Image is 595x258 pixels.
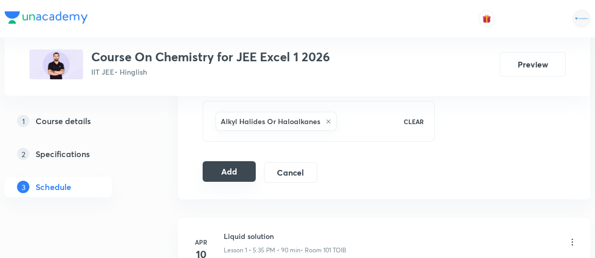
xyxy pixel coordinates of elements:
[482,14,491,23] img: avatar
[5,11,88,26] a: Company Logo
[91,66,330,77] p: IIT JEE • Hinglish
[17,148,29,160] p: 2
[29,49,83,79] img: D9684790-1CF0-4910-8CE6-9C34932862FB_plus.png
[5,111,145,131] a: 1Course details
[224,231,346,242] h6: Liquid solution
[478,10,495,27] button: avatar
[36,148,90,160] h5: Specifications
[191,237,211,247] h6: Apr
[573,10,590,27] img: Rahul Mishra
[500,52,566,77] button: Preview
[404,117,424,126] p: CLEAR
[221,116,320,127] h6: Alkyl Halides Or Haloalkanes
[264,162,317,183] button: Cancel
[5,144,145,164] a: 2Specifications
[36,115,91,127] h5: Course details
[17,181,29,193] p: 3
[17,115,29,127] p: 1
[91,49,330,64] h3: Course On Chemistry for JEE Excel 1 2026
[203,161,256,182] button: Add
[5,11,88,24] img: Company Logo
[36,181,71,193] h5: Schedule
[224,246,301,255] p: Lesson 1 • 5:35 PM • 90 min
[301,246,346,255] p: • Room 101 TOIB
